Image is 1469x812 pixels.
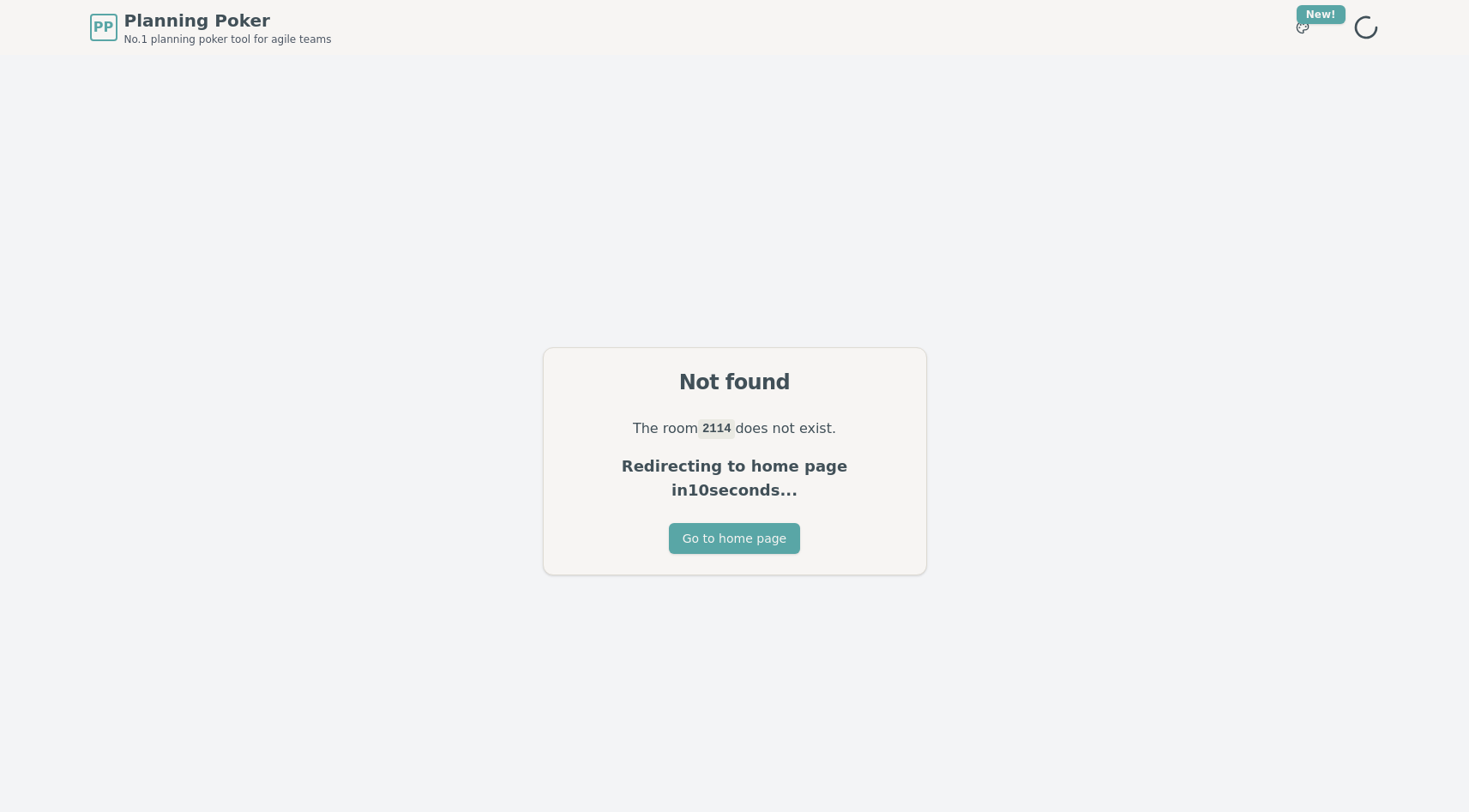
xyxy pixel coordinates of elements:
span: PP [93,17,113,38]
span: No.1 planning poker tool for agile teams [124,33,332,46]
a: PPPlanning PokerNo.1 planning poker tool for agile teams [90,9,332,46]
div: New! [1297,5,1346,24]
p: Redirecting to home page in 10 seconds... [564,454,906,502]
button: New! [1287,12,1318,43]
code: 2114 [698,419,735,438]
span: Planning Poker [124,9,332,33]
div: Not found [564,369,906,396]
button: Go to home page [669,523,800,554]
p: The room does not exist. [564,417,906,441]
